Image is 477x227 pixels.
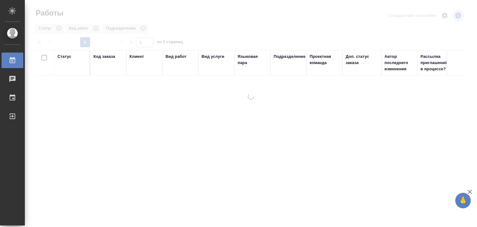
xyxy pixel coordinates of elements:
div: Языковая пара [238,53,267,66]
span: 🙏 [458,194,468,207]
button: 🙏 [455,193,471,208]
div: Статус [57,53,71,60]
div: Подразделение [274,53,306,60]
div: Доп. статус заказа [346,53,378,66]
div: Вид работ [166,53,187,60]
div: Проектная команда [310,53,339,66]
div: Автор последнего изменения [384,53,414,72]
div: Рассылка приглашений в процессе? [420,53,450,72]
div: Код заказа [93,53,115,60]
div: Вид услуги [202,53,225,60]
div: Клиент [129,53,144,60]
